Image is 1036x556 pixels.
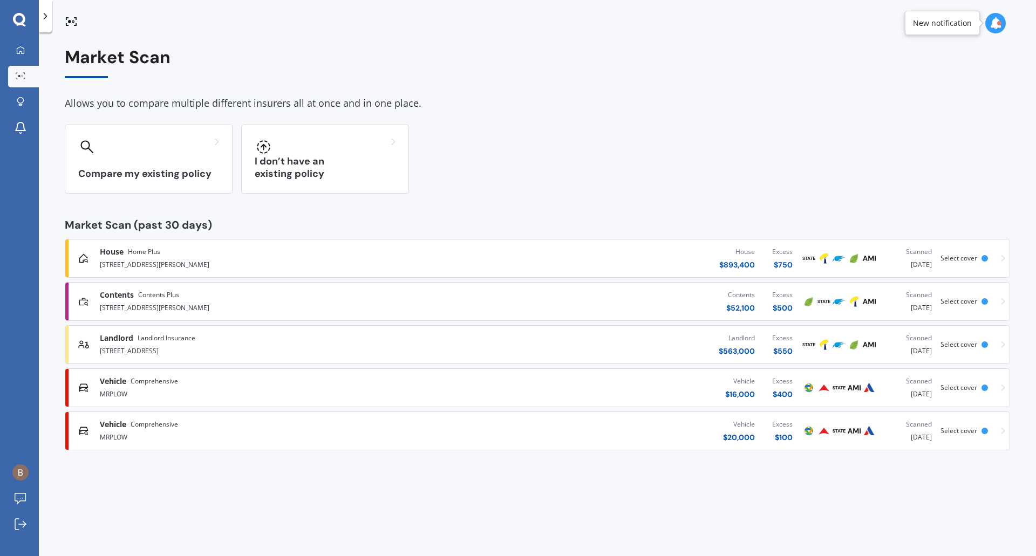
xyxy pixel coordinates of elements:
img: Trade Me Insurance [833,252,846,265]
span: House [100,246,124,257]
a: ContentsContents Plus[STREET_ADDRESS][PERSON_NAME]Contents$52,100Excess$500InitioStateTrade Me In... [65,282,1010,321]
div: Landlord [719,333,755,344]
img: AMI [848,381,861,394]
div: Scanned [885,290,932,300]
div: $ 550 [772,346,793,356]
div: MRPLOW [100,387,440,400]
a: HouseHome Plus[STREET_ADDRESS][PERSON_NAME]House$893,400Excess$750StateTowerTrade Me InsuranceIni... [65,239,1010,278]
div: $ 52,100 [726,303,755,313]
span: Home Plus [128,246,160,257]
div: House [719,246,755,257]
img: State [833,424,846,437]
img: State [802,252,815,265]
img: Autosure [863,424,876,437]
div: [DATE] [885,333,932,356]
span: Contents Plus [138,290,179,300]
h3: Compare my existing policy [78,168,219,180]
div: [STREET_ADDRESS] [100,344,440,356]
div: Excess [772,333,793,344]
div: Market Scan [65,47,1010,78]
div: Scanned [885,376,932,387]
div: $ 563,000 [719,346,755,356]
a: VehicleComprehensiveMRPLOWVehicle$20,000Excess$100ProtectaProvidentStateAMIAutosureScanned[DATE]S... [65,411,1010,450]
div: [STREET_ADDRESS][PERSON_NAME] [100,300,440,313]
img: AMI [863,338,876,351]
span: Select cover [940,383,977,392]
div: New notification [913,18,972,29]
div: Excess [772,246,793,257]
span: Select cover [940,426,977,435]
img: AMI [863,252,876,265]
img: Initio [848,252,861,265]
div: Excess [772,290,793,300]
div: $ 400 [772,389,793,400]
img: Provident [817,424,830,437]
span: Comprehensive [131,419,178,430]
span: Select cover [940,253,977,263]
img: Tower [817,338,830,351]
div: Scanned [885,333,932,344]
img: ACg8ocIO28WKqG-tHoekFrVuZN33T_i7hAowtXciS6DFv0_sJauicg=s96-c [12,464,29,481]
div: Scanned [885,246,932,257]
img: landlord.470ea2398dcb263567d0.svg [78,339,89,350]
span: Select cover [940,297,977,306]
h3: I don’t have an existing policy [255,155,396,180]
img: Tower [848,295,861,308]
div: [DATE] [885,419,932,443]
div: Allows you to compare multiple different insurers all at once and in one place. [65,95,1010,112]
div: $ 500 [772,303,793,313]
span: Comprehensive [131,376,178,387]
span: Landlord [100,333,133,344]
img: AMI [863,295,876,308]
a: LandlordLandlord Insurance[STREET_ADDRESS]Landlord$563,000Excess$550StateTowerTrade Me InsuranceI... [65,325,1010,364]
img: Autosure [863,381,876,394]
span: Vehicle [100,376,126,387]
img: Tower [817,252,830,265]
div: $ 100 [772,432,793,443]
span: Contents [100,290,134,300]
div: Excess [772,419,793,430]
div: [STREET_ADDRESS][PERSON_NAME] [100,257,440,270]
img: State [817,295,830,308]
div: $ 16,000 [725,389,755,400]
img: Protecta [802,381,815,394]
div: MRPLOW [100,430,440,443]
img: Provident [817,381,830,394]
div: Vehicle [725,376,755,387]
div: [DATE] [885,246,932,270]
div: $ 893,400 [719,259,755,270]
img: Initio [802,295,815,308]
img: Protecta [802,424,815,437]
img: Trade Me Insurance [833,295,846,308]
img: Initio [848,338,861,351]
a: VehicleComprehensiveMRPLOWVehicle$16,000Excess$400ProtectaProvidentStateAMIAutosureScanned[DATE]S... [65,368,1010,407]
span: Landlord Insurance [138,333,195,344]
div: Contents [726,290,755,300]
div: Scanned [885,419,932,430]
div: [DATE] [885,290,932,313]
div: Vehicle [723,419,755,430]
div: Market Scan (past 30 days) [65,219,1010,230]
div: Excess [772,376,793,387]
img: State [802,338,815,351]
img: Trade Me Insurance [833,338,846,351]
span: Select cover [940,340,977,349]
span: Vehicle [100,419,126,430]
div: [DATE] [885,376,932,400]
img: AMI [848,424,861,437]
div: $ 750 [772,259,793,270]
img: State [833,381,846,394]
div: $ 20,000 [723,432,755,443]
